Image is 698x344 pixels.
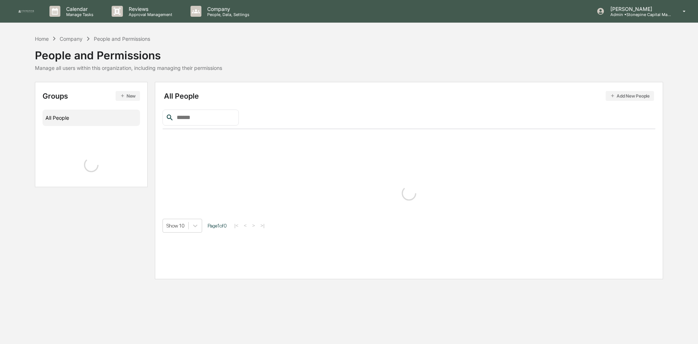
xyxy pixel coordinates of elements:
p: Reviews [123,6,176,12]
button: < [242,222,249,229]
button: New [116,91,140,101]
div: Company [60,36,83,42]
button: Add New People [606,91,654,101]
p: [PERSON_NAME] [605,6,672,12]
button: > [250,222,257,229]
button: >| [258,222,266,229]
p: Manage Tasks [60,12,97,17]
p: Approval Management [123,12,176,17]
div: Manage all users within this organization, including managing their permissions [35,65,222,71]
span: Page 1 of 0 [208,223,227,229]
div: Home [35,36,49,42]
p: Calendar [60,6,97,12]
p: Company [201,6,253,12]
div: People and Permissions [35,43,222,62]
p: Admin • Stonepine Capital Management [605,12,672,17]
button: |< [232,222,241,229]
div: All People [164,91,654,101]
img: logo [17,9,35,13]
div: People and Permissions [94,36,150,42]
div: All People [45,112,137,124]
div: Groups [43,91,140,101]
p: People, Data, Settings [201,12,253,17]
